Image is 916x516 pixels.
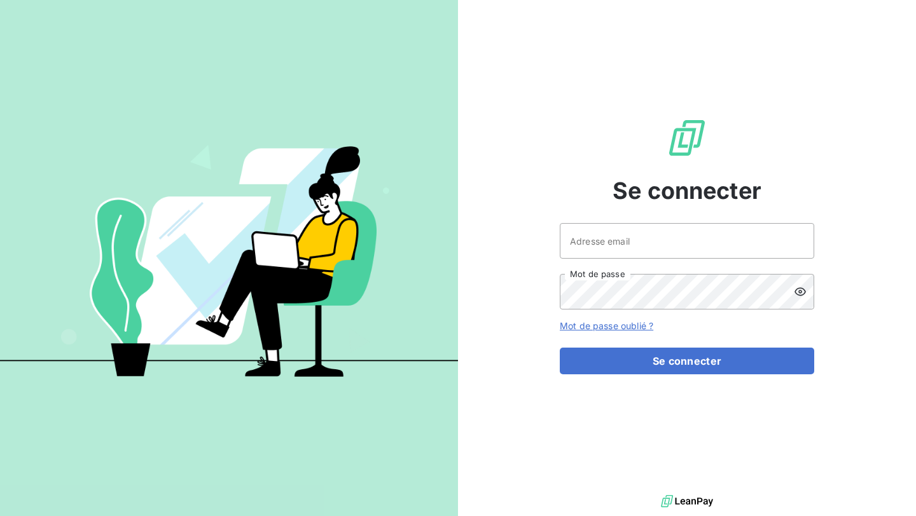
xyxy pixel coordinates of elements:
[560,223,814,259] input: placeholder
[613,173,761,208] span: Se connecter
[667,118,707,158] img: Logo LeanPay
[560,320,653,331] a: Mot de passe oublié ?
[560,348,814,374] button: Se connecter
[661,492,713,511] img: logo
